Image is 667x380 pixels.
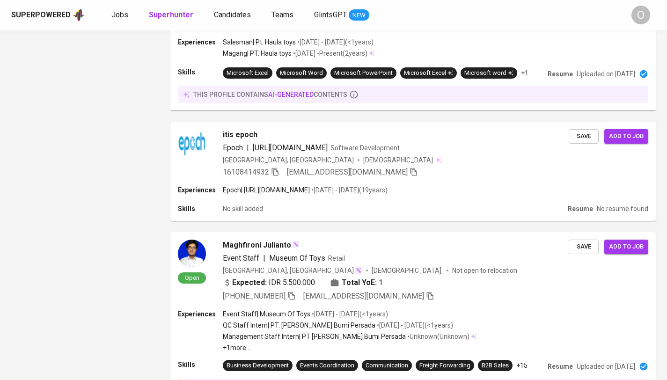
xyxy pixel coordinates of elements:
[280,69,323,78] div: Microsoft Word
[193,90,347,99] p: this profile contains contents
[310,185,388,195] p: • [DATE] - [DATE] ( 19 years )
[349,11,369,20] span: NEW
[375,321,453,330] p: • [DATE] - [DATE] ( <1 years )
[178,360,223,369] p: Skills
[310,309,388,319] p: • [DATE] - [DATE] ( <1 years )
[214,10,251,19] span: Candidates
[379,277,383,288] span: 1
[330,144,400,152] span: Software Development
[328,255,345,262] span: Retail
[452,266,517,275] p: Not open to relocation
[181,274,203,282] span: Open
[232,277,267,288] b: Expected:
[223,240,291,251] span: Maghfironi Julianto
[303,292,424,300] span: [EMAIL_ADDRESS][DOMAIN_NAME]
[292,241,300,248] img: magic_wand.svg
[372,266,443,275] span: [DEMOGRAPHIC_DATA]
[314,10,347,19] span: GlintsGPT
[111,10,128,19] span: Jobs
[253,143,328,152] span: [URL][DOMAIN_NAME]
[568,204,593,213] p: Resume
[263,253,265,264] span: |
[292,49,367,58] p: • [DATE] - Present ( 2 years )
[334,69,393,78] div: Microsoft PowerPoint
[223,49,292,58] p: Magang | PT. Haula toys
[178,309,223,319] p: Experiences
[548,69,573,79] p: Resume
[223,266,362,275] div: [GEOGRAPHIC_DATA], [GEOGRAPHIC_DATA]
[314,9,369,21] a: GlintsGPT NEW
[223,292,286,300] span: [PHONE_NUMBER]
[149,10,193,19] b: Superhunter
[149,9,195,21] a: Superhunter
[214,9,253,21] a: Candidates
[573,241,594,252] span: Save
[11,8,85,22] a: Superpoweredapp logo
[287,168,408,176] span: [EMAIL_ADDRESS][DOMAIN_NAME]
[227,361,289,370] div: Business Development
[223,321,375,330] p: QC Staff Intern | PT. [PERSON_NAME] Bumi Persada
[223,37,296,47] p: Salesman | Pt. Haula toys
[178,67,223,77] p: Skills
[342,277,377,288] b: Total YoE:
[223,332,406,341] p: Management Staff Intern | PT [PERSON_NAME] Bumi Persada
[170,122,656,221] a: itis epochEpoch|[URL][DOMAIN_NAME]Software Development[GEOGRAPHIC_DATA], [GEOGRAPHIC_DATA][DEMOGR...
[73,8,85,22] img: app logo
[573,131,594,142] span: Save
[597,204,648,213] p: No resume found
[111,9,130,21] a: Jobs
[521,68,528,78] p: +1
[577,362,635,371] p: Uploaded on [DATE]
[268,91,314,98] span: AI-generated
[223,309,310,319] p: Event Staff | Museum Of Toys
[604,129,648,144] button: Add to job
[269,254,325,263] span: Museum Of Toys
[223,204,263,213] p: No skill added
[404,69,453,78] div: Microsoft Excel
[419,361,470,370] div: Freight Forwarding
[406,332,469,341] p: • Unknown ( Unknown )
[11,10,71,21] div: Superpowered
[223,143,243,152] span: Epoch
[569,240,599,254] button: Save
[631,6,650,24] div: O
[363,155,434,165] span: [DEMOGRAPHIC_DATA]
[223,254,259,263] span: Event Staff
[548,362,573,371] p: Resume
[604,240,648,254] button: Add to job
[223,185,310,195] p: Epoch | [URL][DOMAIN_NAME]
[227,69,269,78] div: Microsoft Excel
[296,37,374,47] p: • [DATE] - [DATE] ( <1 years )
[271,9,295,21] a: Teams
[271,10,293,19] span: Teams
[178,240,206,268] img: 082b02d264292c17a00964417798eece.jpg
[366,361,408,370] div: Communication
[516,361,528,370] p: +15
[247,142,249,153] span: |
[609,241,644,252] span: Add to job
[355,267,362,274] img: magic_wand.svg
[178,129,206,157] img: 4c250164afed6fcb8368963d70501098.png
[178,204,223,213] p: Skills
[223,155,354,165] div: [GEOGRAPHIC_DATA], [GEOGRAPHIC_DATA]
[178,37,223,47] p: Experiences
[464,69,513,78] div: Microsoft word
[577,69,635,79] p: Uploaded on [DATE]
[223,168,269,176] span: 16108414932
[178,185,223,195] p: Experiences
[300,361,354,370] div: Events Coordination
[223,343,476,352] p: +1 more ...
[609,131,644,142] span: Add to job
[223,277,315,288] div: IDR 5.500.000
[223,129,257,140] span: itis epoch
[569,129,599,144] button: Save
[482,361,509,370] div: B2B Sales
